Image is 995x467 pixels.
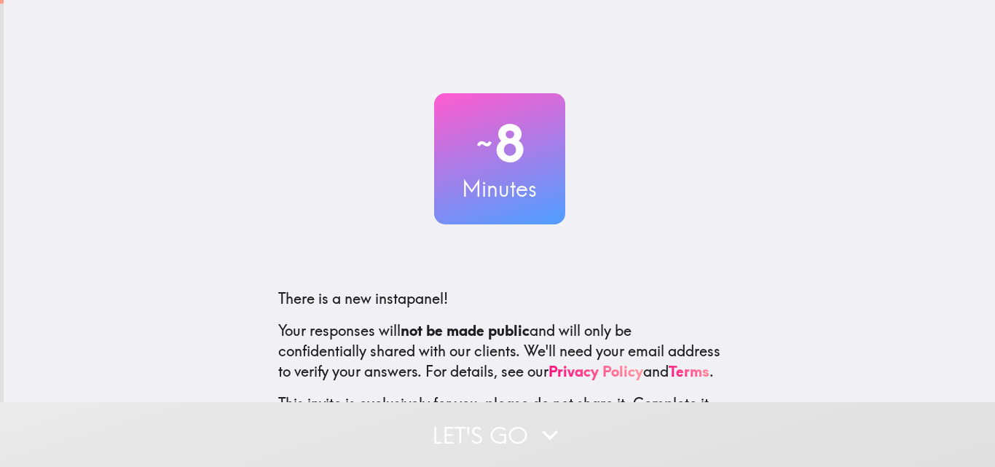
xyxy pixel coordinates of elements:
[278,289,448,307] span: There is a new instapanel!
[474,122,495,165] span: ~
[278,393,721,434] p: This invite is exclusively for you, please do not share it. Complete it soon because spots are li...
[669,362,709,380] a: Terms
[401,321,530,340] b: not be made public
[278,321,721,382] p: Your responses will and will only be confidentially shared with our clients. We'll need your emai...
[434,114,565,173] h2: 8
[434,173,565,204] h3: Minutes
[548,362,643,380] a: Privacy Policy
